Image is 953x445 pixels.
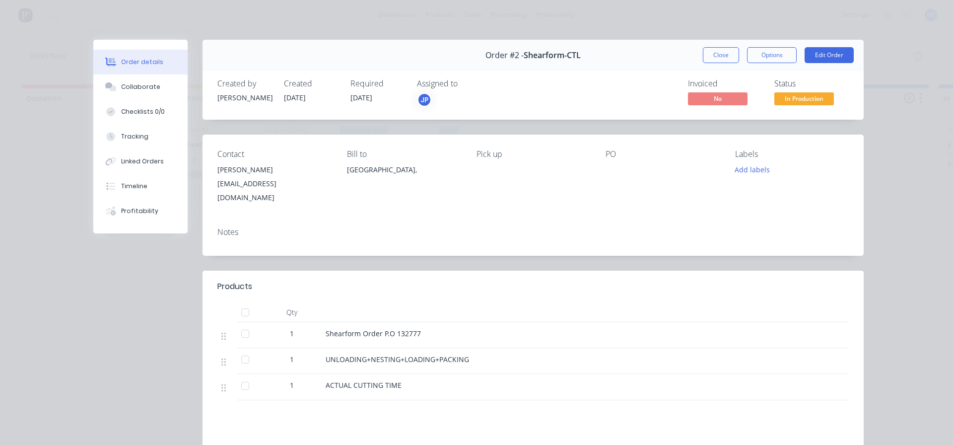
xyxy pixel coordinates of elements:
[284,79,339,88] div: Created
[93,174,188,199] button: Timeline
[747,47,797,63] button: Options
[774,92,834,107] button: In Production
[93,149,188,174] button: Linked Orders
[347,163,461,177] div: [GEOGRAPHIC_DATA],
[290,354,294,365] span: 1
[262,302,322,322] div: Qty
[121,132,148,141] div: Tracking
[703,47,739,63] button: Close
[284,93,306,102] span: [DATE]
[485,51,524,60] span: Order #2 -
[121,58,163,67] div: Order details
[217,149,331,159] div: Contact
[347,149,461,159] div: Bill to
[347,163,461,195] div: [GEOGRAPHIC_DATA],
[326,380,402,390] span: ACTUAL CUTTING TIME
[326,355,469,364] span: UNLOADING+NESTING+LOADING+PACKING
[217,163,331,205] div: [PERSON_NAME][EMAIL_ADDRESS][DOMAIN_NAME]
[326,329,421,338] span: Shearform Order P.O 132777
[217,227,849,237] div: Notes
[730,163,775,176] button: Add labels
[121,207,158,216] div: Profitability
[350,79,405,88] div: Required
[93,199,188,223] button: Profitability
[476,149,590,159] div: Pick up
[524,51,581,60] span: Shearform-CTL
[774,79,849,88] div: Status
[121,107,165,116] div: Checklists 0/0
[217,92,272,103] div: [PERSON_NAME]
[93,50,188,74] button: Order details
[290,328,294,339] span: 1
[217,163,331,177] div: [PERSON_NAME]
[217,177,331,205] div: [EMAIL_ADDRESS][DOMAIN_NAME]
[688,92,748,105] span: No
[93,124,188,149] button: Tracking
[121,82,160,91] div: Collaborate
[290,380,294,390] span: 1
[217,281,252,293] div: Products
[350,93,372,102] span: [DATE]
[417,92,432,107] button: JP
[417,79,516,88] div: Assigned to
[121,157,164,166] div: Linked Orders
[606,149,719,159] div: PO
[735,149,849,159] div: Labels
[121,182,147,191] div: Timeline
[93,99,188,124] button: Checklists 0/0
[93,74,188,99] button: Collaborate
[774,92,834,105] span: In Production
[688,79,762,88] div: Invoiced
[805,47,854,63] button: Edit Order
[217,79,272,88] div: Created by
